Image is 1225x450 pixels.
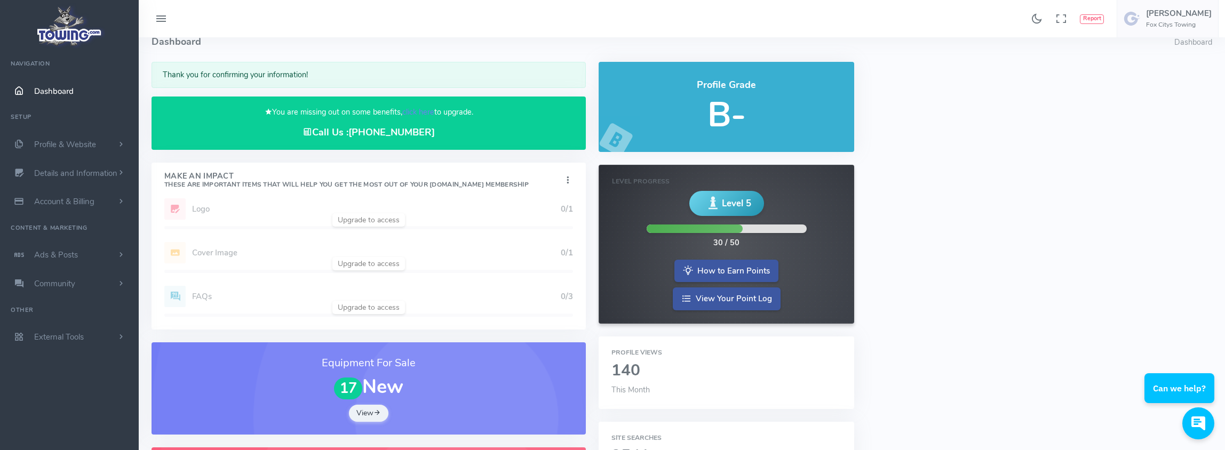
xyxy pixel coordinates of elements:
h6: Fox Citys Towing [1146,21,1212,28]
span: External Tools [34,332,84,342]
span: Ads & Posts [34,250,78,260]
h4: Call Us : [164,127,573,138]
span: 17 [334,377,363,399]
a: click here [402,107,434,117]
div: Thank you for confirming your information! [152,62,586,88]
img: user-image [1124,10,1141,27]
span: Dashboard [34,86,74,97]
h2: 140 [611,362,841,380]
div: 30 / 50 [713,237,739,249]
a: View [349,405,388,422]
span: Profile & Website [34,139,96,150]
span: Community [34,278,75,289]
a: View Your Point Log [673,287,781,310]
p: You are missing out on some benefits, to upgrade. [164,106,573,118]
h4: Profile Grade [611,80,841,91]
button: Report [1080,14,1104,24]
a: How to Earn Points [674,260,778,283]
h6: Site Searches [611,435,841,441]
span: This Month [611,384,650,395]
img: logo [34,3,106,49]
h4: Dashboard [152,22,1174,62]
h5: [PERSON_NAME] [1146,9,1212,18]
li: Dashboard [1174,37,1212,49]
h6: Profile Views [611,349,841,356]
span: Account & Billing [34,196,94,207]
h3: Equipment For Sale [164,355,573,371]
small: These are important items that will help you get the most out of your [DOMAIN_NAME] Membership [164,180,529,189]
span: Details and Information [34,168,117,179]
h6: Level Progress [612,178,841,185]
span: Level 5 [722,197,751,210]
a: [PHONE_NUMBER] [348,126,435,139]
h1: New [164,376,573,399]
h5: B- [611,96,841,134]
h4: Make An Impact [164,172,529,189]
iframe: Conversations [1132,344,1225,450]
